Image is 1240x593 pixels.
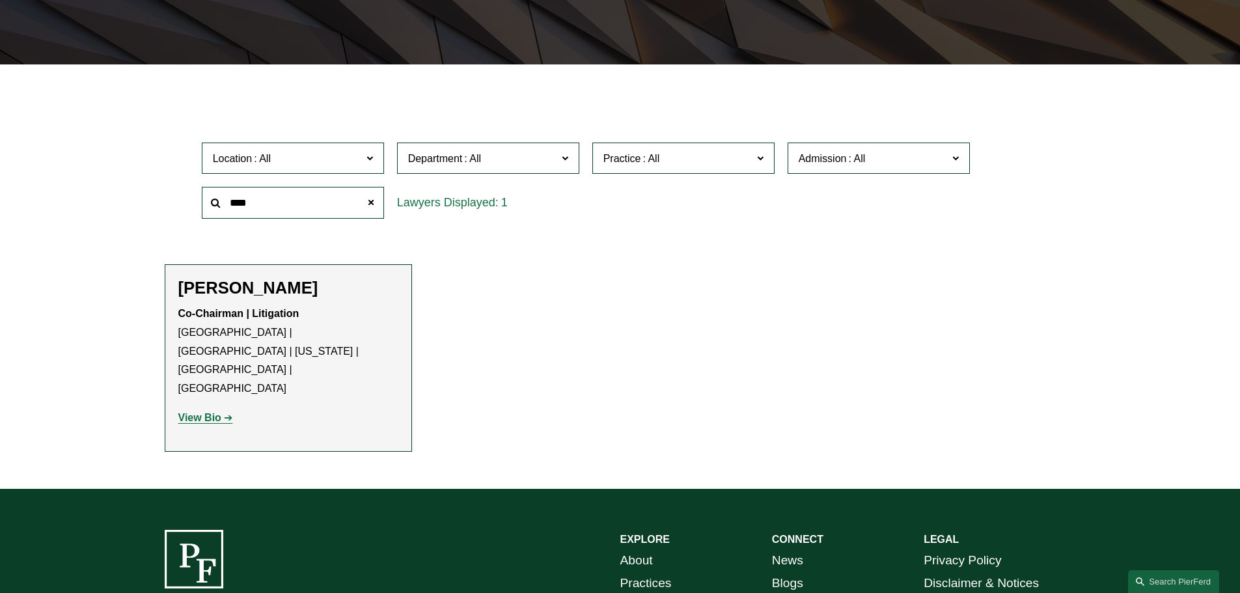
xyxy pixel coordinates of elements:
a: Search this site [1128,570,1219,593]
strong: LEGAL [924,534,959,545]
strong: CONNECT [772,534,823,545]
a: News [772,549,803,572]
strong: View Bio [178,412,221,423]
p: [GEOGRAPHIC_DATA] | [GEOGRAPHIC_DATA] | [US_STATE] | [GEOGRAPHIC_DATA] | [GEOGRAPHIC_DATA] [178,305,398,398]
span: Admission [799,153,847,164]
span: Department [408,153,463,164]
a: About [620,549,653,572]
strong: EXPLORE [620,534,670,545]
a: Privacy Policy [924,549,1001,572]
strong: Co-Chairman | Litigation [178,308,299,319]
span: Practice [603,153,641,164]
span: Location [213,153,253,164]
span: 1 [501,196,508,209]
h2: [PERSON_NAME] [178,278,398,298]
a: View Bio [178,412,233,423]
